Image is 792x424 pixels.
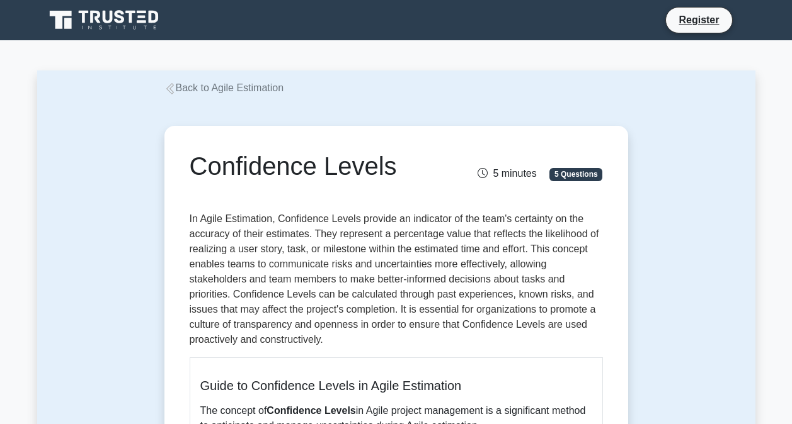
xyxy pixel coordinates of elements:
span: 5 Questions [549,168,602,181]
h1: Confidence Levels [190,151,460,181]
b: Confidence Levels [267,405,355,416]
a: Register [671,12,726,28]
h5: Guide to Confidence Levels in Agile Estimation [200,378,592,393]
p: In Agile Estimation, Confidence Levels provide an indicator of the team's certainty on the accura... [190,211,603,347]
span: 5 minutes [478,168,536,179]
a: Back to Agile Estimation [164,82,284,93]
